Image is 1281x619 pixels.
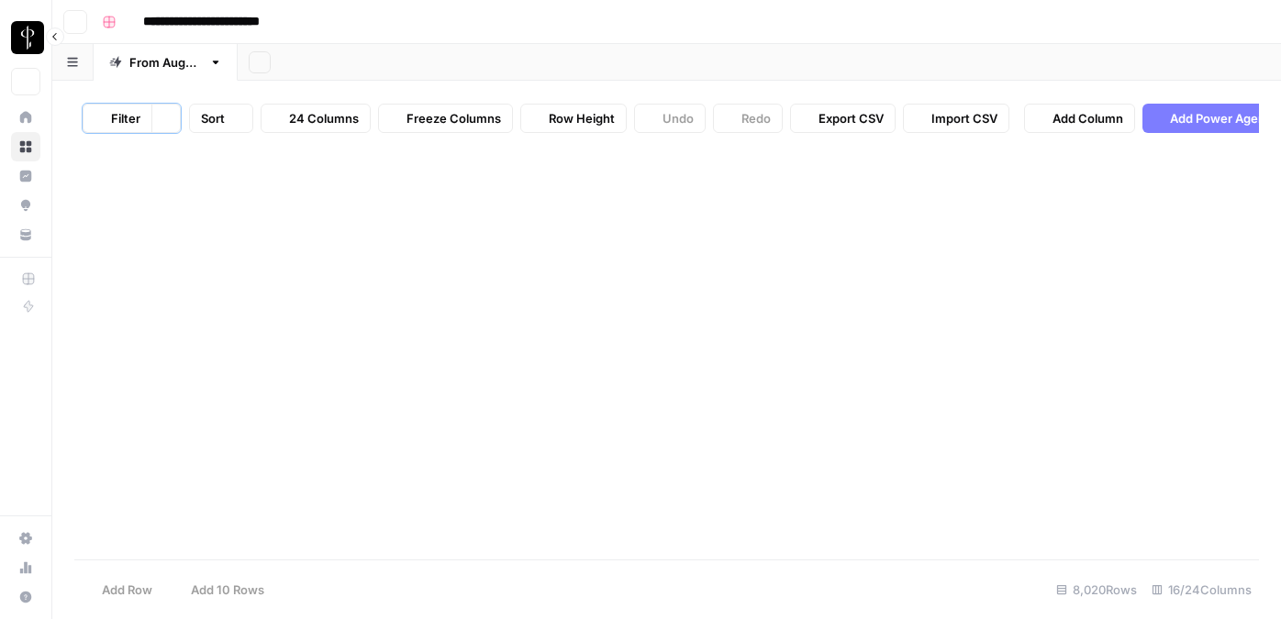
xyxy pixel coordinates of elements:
[713,104,783,133] button: Redo
[11,553,40,582] a: Usage
[1049,575,1144,604] div: 8,020 Rows
[663,109,694,127] span: Undo
[74,575,163,604] button: Add Row
[634,104,706,133] button: Undo
[819,109,884,127] span: Export CSV
[931,109,997,127] span: Import CSV
[378,104,513,133] button: Freeze Columns
[1170,109,1270,127] span: Add Power Agent
[11,161,40,191] a: Insights
[11,103,40,132] a: Home
[83,104,151,133] button: Filter
[1024,104,1135,133] button: Add Column
[191,580,264,599] span: Add 10 Rows
[790,104,896,133] button: Export CSV
[11,220,40,249] a: Your Data
[1142,104,1281,133] button: Add Power Agent
[11,132,40,161] a: Browse
[102,580,152,599] span: Add Row
[407,109,501,127] span: Freeze Columns
[1144,575,1259,604] div: 16/24 Columns
[189,104,253,133] button: Sort
[520,104,627,133] button: Row Height
[111,109,140,127] span: Filter
[201,109,225,127] span: Sort
[11,582,40,612] button: Help + Support
[163,575,275,604] button: Add 10 Rows
[11,191,40,220] a: Opportunities
[261,104,371,133] button: 24 Columns
[11,524,40,553] a: Settings
[94,44,238,81] a: From [DATE]
[1053,109,1123,127] span: Add Column
[549,109,615,127] span: Row Height
[11,15,40,61] button: Workspace: LP Production Workloads
[903,104,1009,133] button: Import CSV
[289,109,359,127] span: 24 Columns
[741,109,771,127] span: Redo
[129,53,202,72] div: From [DATE]
[11,21,44,54] img: LP Production Workloads Logo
